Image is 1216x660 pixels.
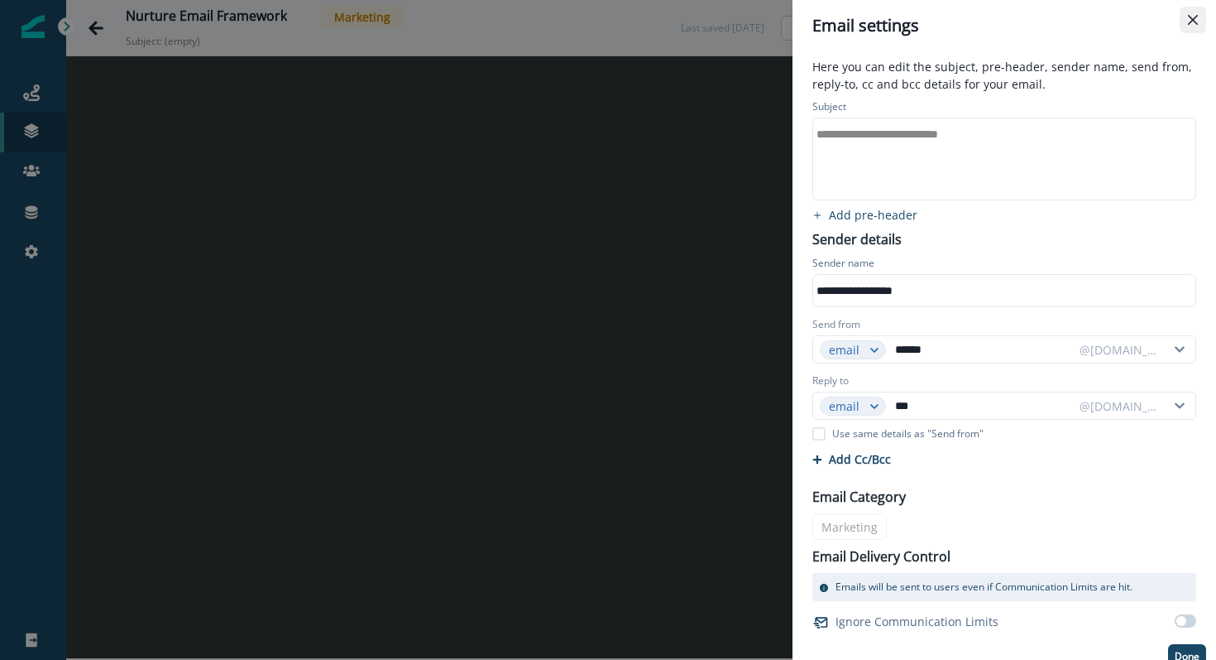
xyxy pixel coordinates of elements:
[812,13,1196,38] div: Email settings
[812,451,891,467] button: Add Cc/Bcc
[1080,397,1159,415] div: @[DOMAIN_NAME]
[835,580,1132,595] p: Emails will be sent to users even if Communication Limits are hit.
[829,397,862,415] div: email
[812,487,906,507] p: Email Category
[802,226,912,249] p: Sender details
[812,99,846,118] p: Subject
[812,317,860,332] label: Send from
[829,207,917,223] p: Add pre-header
[1080,341,1159,359] div: @[DOMAIN_NAME]
[802,58,1206,96] p: Here you can edit the subject, pre-header, sender name, send from, reply-to, cc and bcc details f...
[812,373,849,388] label: Reply to
[812,256,874,274] p: Sender name
[802,207,927,223] button: add preheader
[1180,7,1206,33] button: Close
[835,613,998,630] p: Ignore Communication Limits
[829,341,862,359] div: email
[812,547,950,566] p: Email Delivery Control
[832,426,984,441] p: Use same details as "Send from"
